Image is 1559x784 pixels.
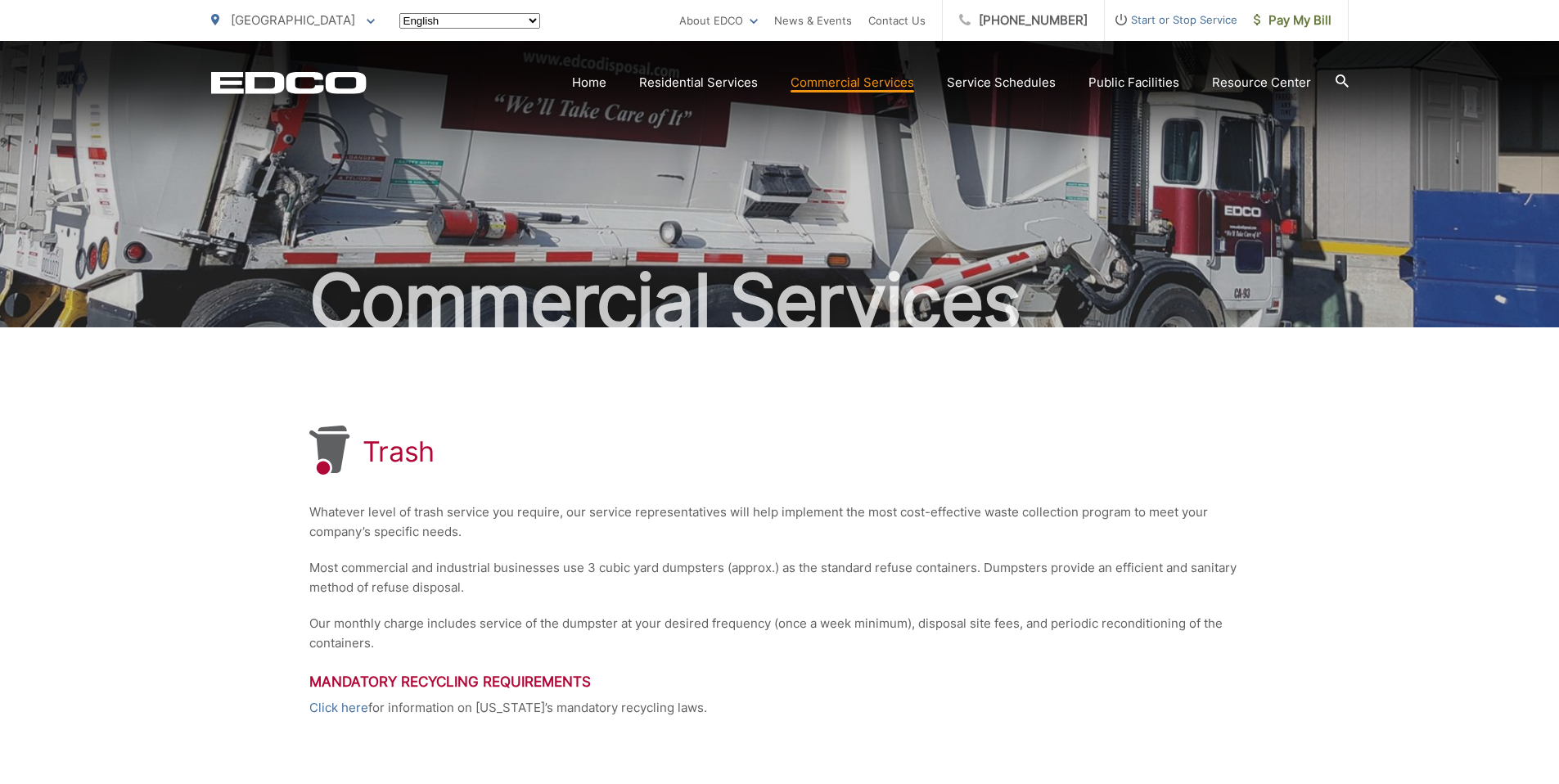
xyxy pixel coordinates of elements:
[399,13,540,29] select: Select a language
[868,11,926,30] a: Contact Us
[1254,11,1331,30] span: Pay My Bill
[309,674,1250,690] h3: Mandatory Recycling Requirements
[1212,73,1311,92] a: Resource Center
[309,614,1250,653] p: Our monthly charge includes service of the dumpster at your desired frequency (once a week minimu...
[363,435,435,468] h1: Trash
[639,73,758,92] a: Residential Services
[947,73,1056,92] a: Service Schedules
[231,12,355,28] span: [GEOGRAPHIC_DATA]
[679,11,758,30] a: About EDCO
[791,73,914,92] a: Commercial Services
[211,260,1349,342] h2: Commercial Services
[774,11,852,30] a: News & Events
[309,558,1250,597] p: Most commercial and industrial businesses use 3 cubic yard dumpsters (approx.) as the standard re...
[211,71,367,94] a: EDCD logo. Return to the homepage.
[309,698,368,718] a: Click here
[572,73,606,92] a: Home
[309,502,1250,542] p: Whatever level of trash service you require, our service representatives will help implement the ...
[309,698,1250,718] p: for information on [US_STATE]’s mandatory recycling laws.
[1088,73,1179,92] a: Public Facilities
